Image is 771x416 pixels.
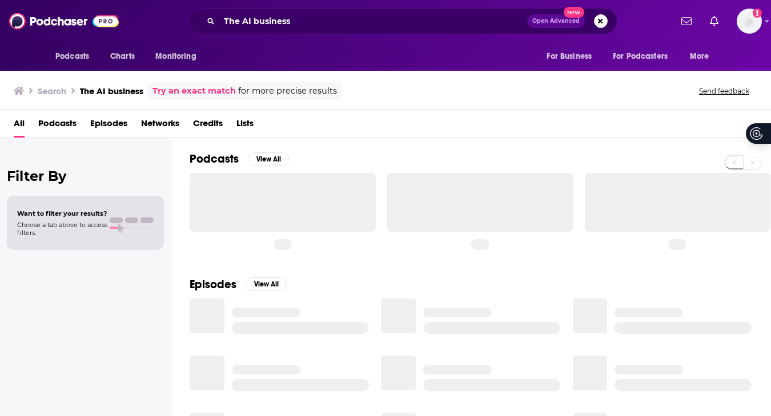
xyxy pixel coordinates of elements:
h2: Episodes [190,277,236,292]
button: open menu [147,46,211,67]
span: New [564,7,584,18]
img: Podchaser - Follow, Share and Rate Podcasts [9,10,119,32]
a: Try an exact match [152,84,236,98]
a: Show notifications dropdown [677,11,696,31]
button: open menu [47,46,104,67]
a: Podcasts [38,114,77,138]
button: Send feedback [696,86,753,96]
button: open menu [605,46,684,67]
a: PodcastsView All [190,152,289,166]
a: Show notifications dropdown [705,11,723,31]
span: Monitoring [155,49,196,64]
a: All [14,114,25,138]
span: Want to filter your results? [17,209,107,217]
span: Charts [110,49,135,64]
span: Open Advanced [532,18,580,24]
a: Networks [141,114,179,138]
a: Credits [193,114,223,138]
span: Logged in as carolinejames [737,9,762,34]
span: for more precise results [238,84,337,98]
h3: Search [38,86,66,96]
button: Open AdvancedNew [527,14,585,28]
h2: Filter By [7,168,164,184]
span: Podcasts [55,49,89,64]
button: View All [248,152,289,166]
a: Lists [236,114,254,138]
a: Charts [103,46,142,67]
img: User Profile [737,9,762,34]
span: For Business [547,49,592,64]
button: open menu [539,46,606,67]
div: Search podcasts, credits, & more... [188,8,617,34]
h3: The AI business [80,86,143,96]
h2: Podcasts [190,152,239,166]
button: Show profile menu [737,9,762,34]
button: open menu [682,46,724,67]
span: For Podcasters [613,49,668,64]
a: EpisodesView All [190,277,287,292]
svg: Add a profile image [753,9,762,18]
button: View All [246,277,287,291]
input: Search podcasts, credits, & more... [219,12,527,30]
span: More [690,49,709,64]
a: Episodes [90,114,127,138]
span: Choose a tab above to access filters. [17,221,107,237]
